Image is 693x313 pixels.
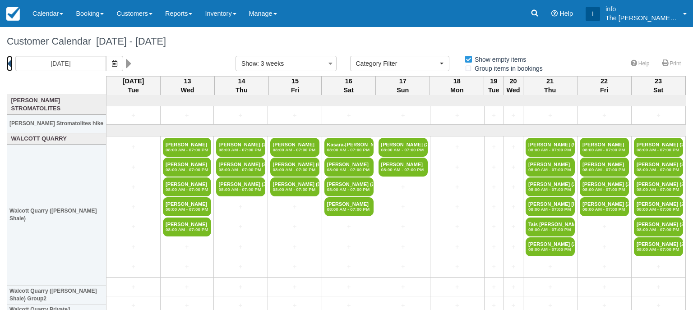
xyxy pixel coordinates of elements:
a: + [433,142,482,152]
a: [PERSON_NAME] (2)08:00 AM - 07:00 PM [216,138,265,157]
em: 08:00 AM - 07:00 PM [273,147,317,153]
a: [PERSON_NAME]08:00 AM - 07:00 PM [163,197,211,216]
a: + [163,111,211,120]
a: + [270,282,319,292]
a: + [526,301,575,310]
th: [DATE] Tue [106,76,161,95]
a: + [270,262,319,272]
em: 08:00 AM - 07:00 PM [381,147,425,153]
a: + [506,163,521,172]
a: + [634,301,683,310]
a: [PERSON_NAME] (5)08:00 AM - 07:00 PM [270,177,319,196]
a: + [580,242,629,252]
a: [PERSON_NAME]08:00 AM - 07:00 PM [379,158,428,177]
a: + [163,262,211,272]
a: [PERSON_NAME] (2)08:00 AM - 07:00 PM [526,237,575,256]
th: Walcott Quarry ([PERSON_NAME] Shale) Group2 [7,286,106,304]
a: + [163,282,211,292]
em: 08:00 AM - 07:00 PM [528,247,572,252]
th: [PERSON_NAME] Stromatolites hike [7,114,106,133]
th: 22 Fri [577,76,631,95]
a: + [487,142,501,152]
em: 08:00 AM - 07:00 PM [381,167,425,172]
a: + [216,282,265,292]
a: + [487,301,501,310]
a: + [433,242,482,252]
a: [PERSON_NAME]08:00 AM - 07:00 PM [324,197,374,216]
a: + [109,222,158,231]
a: + [433,222,482,231]
a: [PERSON_NAME] [PERSON_NAME]08:00 AM - 07:00 PM [526,197,575,216]
img: checkfront-main-nav-mini-logo.png [6,7,20,21]
th: Walcott Quarry ([PERSON_NAME] Shale) [7,145,106,286]
a: + [433,182,482,192]
em: 08:00 AM - 07:00 PM [166,147,208,153]
a: + [487,262,501,272]
em: 08:00 AM - 07:00 PM [637,147,680,153]
a: [PERSON_NAME] (2)08:00 AM - 07:00 PM [634,177,683,196]
a: + [487,163,501,172]
a: + [270,242,319,252]
a: [PERSON_NAME] (2)08:00 AM - 07:00 PM [324,177,374,196]
a: [PERSON_NAME]08:00 AM - 07:00 PM [270,138,319,157]
a: + [379,182,428,192]
em: 08:00 AM - 07:00 PM [528,167,572,172]
button: Show: 3 weeks [236,56,337,71]
a: + [634,262,683,272]
a: + [580,282,629,292]
a: + [526,282,575,292]
a: Walcott Quarry [9,135,104,143]
span: Group items in bookings [464,65,550,71]
em: 08:00 AM - 07:00 PM [219,187,263,192]
a: + [324,282,374,292]
a: + [379,202,428,212]
th: 21 Thu [523,76,577,95]
a: + [379,242,428,252]
em: 08:00 AM - 07:00 PM [528,227,572,232]
a: [PERSON_NAME] (2)08:00 AM - 07:00 PM [526,177,575,196]
a: + [526,111,575,120]
a: + [433,262,482,272]
th: 15 Fri [269,76,322,95]
em: 08:00 AM - 07:00 PM [637,187,680,192]
a: [PERSON_NAME] (3)08:00 AM - 07:00 PM [216,177,265,196]
em: 08:00 AM - 07:00 PM [637,207,680,212]
a: + [163,242,211,252]
a: + [109,262,158,272]
th: 14 Thu [215,76,269,95]
a: + [580,111,629,120]
div: i [586,7,600,21]
a: Help [625,57,655,70]
th: 13 Wed [161,76,215,95]
th: 18 Mon [430,76,484,95]
a: + [433,282,482,292]
a: + [324,111,374,120]
a: [PERSON_NAME] (2)08:00 AM - 07:00 PM [634,158,683,177]
a: [PERSON_NAME] (6)08:00 AM - 07:00 PM [270,158,319,177]
a: + [506,242,521,252]
span: Show empty items [464,56,533,62]
a: Tais [PERSON_NAME]08:00 AM - 07:00 PM [526,218,575,236]
a: + [379,111,428,120]
em: 08:00 AM - 07:00 PM [219,167,263,172]
a: + [270,301,319,310]
a: + [433,111,482,120]
a: + [109,142,158,152]
em: 08:00 AM - 07:00 PM [582,207,626,212]
a: + [487,202,501,212]
em: 08:00 AM - 07:00 PM [637,167,680,172]
a: + [324,242,374,252]
a: + [216,242,265,252]
em: 08:00 AM - 07:00 PM [219,147,263,153]
a: + [109,242,158,252]
a: + [109,202,158,212]
a: + [379,282,428,292]
a: [PERSON_NAME]08:00 AM - 07:00 PM [163,158,211,177]
p: The [PERSON_NAME] Shale Geoscience Foundation [605,14,678,23]
span: : 3 weeks [257,60,284,67]
span: [DATE] - [DATE] [91,36,166,47]
th: 23 Sat [631,76,685,95]
a: [PERSON_NAME] (2)08:00 AM - 07:00 PM [634,197,683,216]
a: [PERSON_NAME]08:00 AM - 07:00 PM [163,138,211,157]
a: + [487,282,501,292]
